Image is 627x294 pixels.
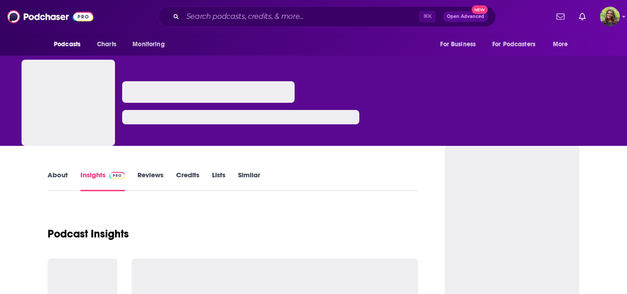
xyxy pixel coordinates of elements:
[97,38,116,51] span: Charts
[553,9,568,24] a: Show notifications dropdown
[600,7,620,26] button: Show profile menu
[80,171,125,191] a: InsightsPodchaser Pro
[440,38,476,51] span: For Business
[158,6,496,27] div: Search podcasts, credits, & more...
[600,7,620,26] img: User Profile
[126,36,176,53] button: open menu
[492,38,535,51] span: For Podcasters
[132,38,164,51] span: Monitoring
[238,171,260,191] a: Similar
[434,36,487,53] button: open menu
[48,227,129,241] h1: Podcast Insights
[54,38,80,51] span: Podcasts
[91,36,122,53] a: Charts
[472,5,488,14] span: New
[183,9,419,24] input: Search podcasts, credits, & more...
[600,7,620,26] span: Logged in as reagan34226
[48,171,68,191] a: About
[447,14,484,19] span: Open Advanced
[486,36,548,53] button: open menu
[109,172,125,179] img: Podchaser Pro
[176,171,199,191] a: Credits
[419,11,436,22] span: ⌘ K
[575,9,589,24] a: Show notifications dropdown
[7,8,93,25] img: Podchaser - Follow, Share and Rate Podcasts
[443,11,488,22] button: Open AdvancedNew
[137,171,163,191] a: Reviews
[547,36,579,53] button: open menu
[212,171,225,191] a: Lists
[48,36,92,53] button: open menu
[553,38,568,51] span: More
